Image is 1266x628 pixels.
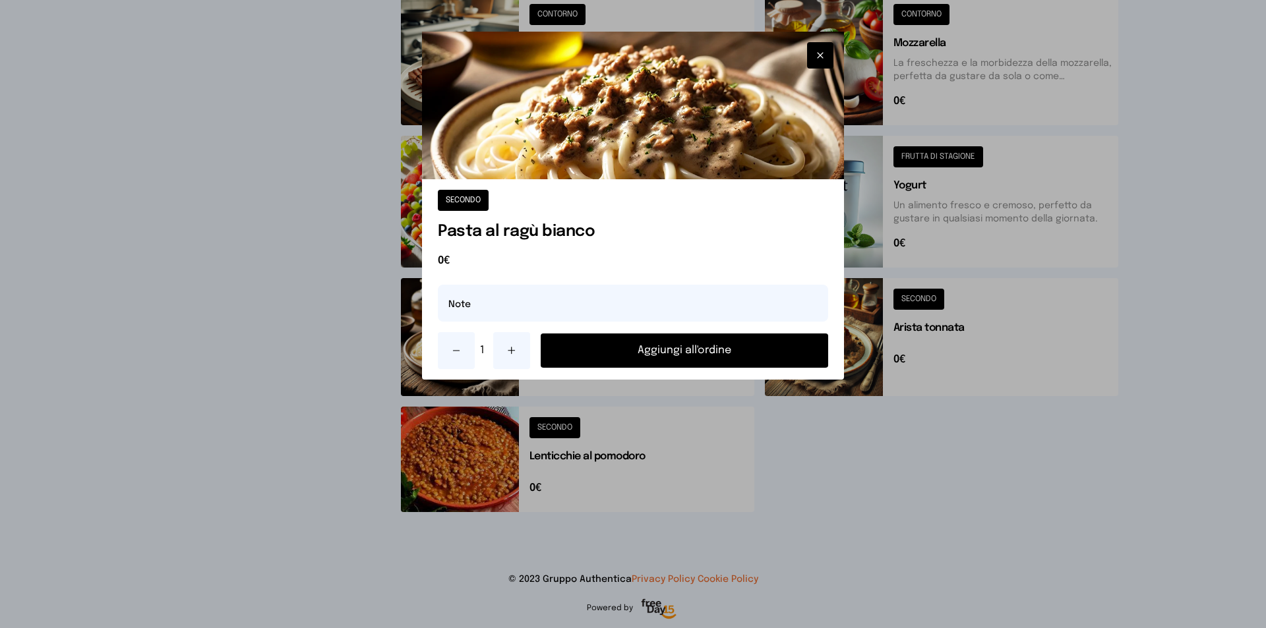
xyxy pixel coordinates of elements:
[541,333,828,368] button: Aggiungi all'ordine
[438,253,828,269] span: 0€
[480,343,488,358] span: 1
[438,221,828,243] h1: Pasta al ragù bianco
[422,32,844,179] img: Pasta al ragù bianco
[438,190,489,211] button: SECONDO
